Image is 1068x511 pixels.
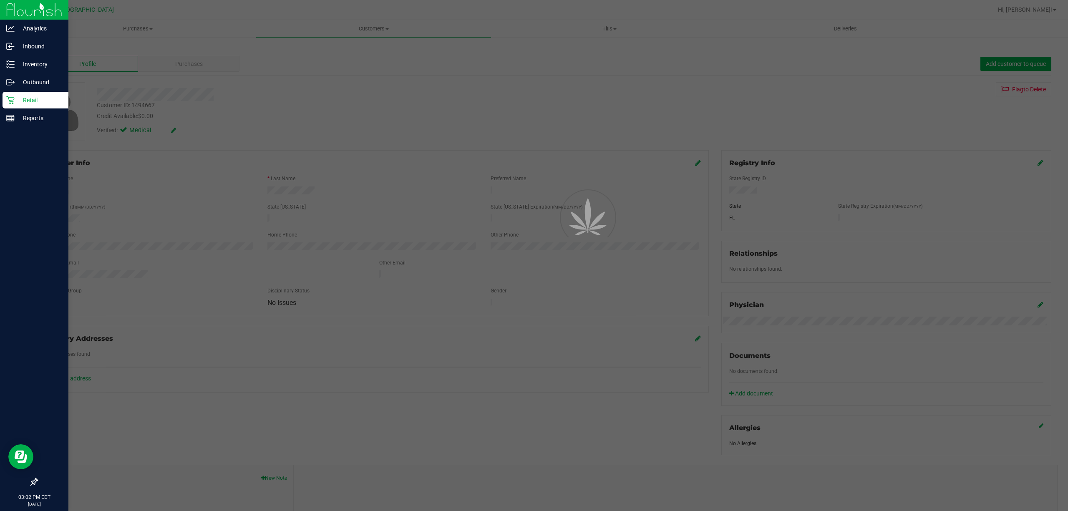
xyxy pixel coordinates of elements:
[6,96,15,104] inline-svg: Retail
[6,60,15,68] inline-svg: Inventory
[15,77,65,87] p: Outbound
[15,113,65,123] p: Reports
[8,444,33,469] iframe: Resource center
[15,23,65,33] p: Analytics
[4,501,65,507] p: [DATE]
[6,24,15,33] inline-svg: Analytics
[6,78,15,86] inline-svg: Outbound
[4,493,65,501] p: 03:02 PM EDT
[6,42,15,50] inline-svg: Inbound
[15,41,65,51] p: Inbound
[15,95,65,105] p: Retail
[15,59,65,69] p: Inventory
[6,114,15,122] inline-svg: Reports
